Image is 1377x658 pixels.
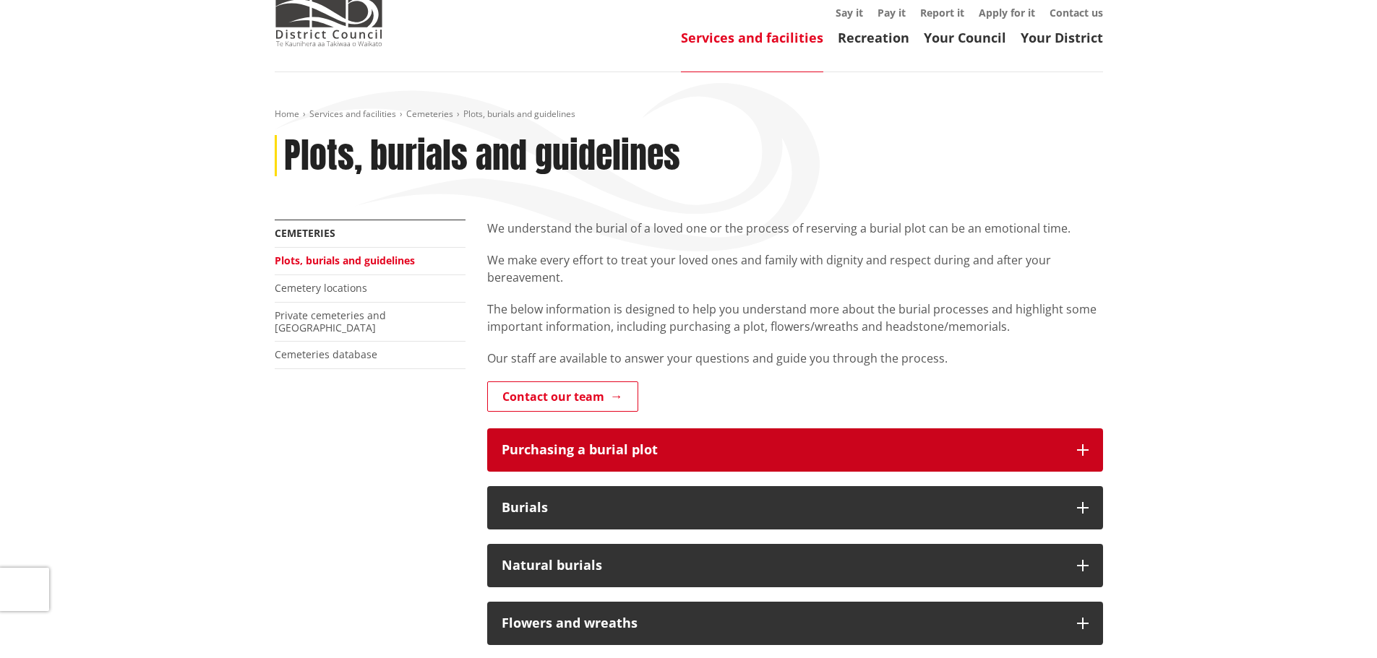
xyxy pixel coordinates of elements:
a: Plots, burials and guidelines [275,254,415,267]
p: The below information is designed to help you understand more about the burial processes and high... [487,300,1103,335]
a: Recreation [838,29,909,46]
span: Plots, burials and guidelines [463,108,575,120]
p: Our staff are available to answer your questions and guide you through the process. [487,350,1103,367]
button: Burials [487,486,1103,529]
a: Contact our team [487,381,638,412]
a: Your Council [924,29,1006,46]
a: Pay it [878,6,906,20]
nav: breadcrumb [275,108,1103,121]
div: Burials [502,501,1063,515]
div: Purchasing a burial plot [502,443,1063,457]
a: Contact us [1050,6,1103,20]
a: Home [275,108,299,120]
p: We understand the burial of a loved one or the process of reserving a burial plot can be an emoti... [487,220,1103,237]
a: Report it [920,6,964,20]
a: Cemetery locations [275,281,367,295]
a: Your District [1021,29,1103,46]
a: Cemeteries [275,226,335,240]
a: Say it [836,6,863,20]
button: Flowers and wreaths [487,602,1103,645]
button: Purchasing a burial plot [487,428,1103,472]
iframe: Messenger Launcher [1310,597,1363,649]
a: Private cemeteries and [GEOGRAPHIC_DATA] [275,308,386,334]
a: Cemeteries database [275,347,377,361]
div: Flowers and wreaths [502,616,1063,631]
a: Apply for it [979,6,1035,20]
a: Services and facilities [681,29,823,46]
div: Natural burials [502,558,1063,573]
a: Cemeteries [406,108,453,120]
h1: Plots, burials and guidelines [284,135,680,177]
button: Natural burials [487,544,1103,587]
a: Services and facilities [309,108,396,120]
p: We make every effort to treat your loved ones and family with dignity and respect during and afte... [487,251,1103,286]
